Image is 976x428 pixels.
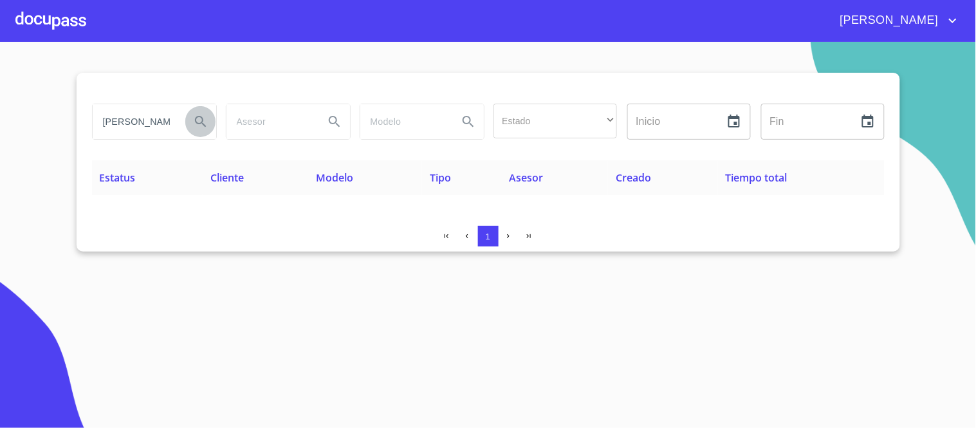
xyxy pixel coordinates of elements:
span: Tiempo total [726,171,787,185]
button: Search [185,106,216,137]
span: Creado [616,171,651,185]
input: search [93,104,180,139]
button: Search [453,106,484,137]
div: ​ [493,104,617,138]
span: [PERSON_NAME] [831,10,945,31]
input: search [226,104,314,139]
span: 1 [486,232,490,241]
span: Estatus [100,171,136,185]
span: Cliente [210,171,244,185]
input: search [360,104,448,139]
span: Modelo [316,171,353,185]
span: Asesor [509,171,543,185]
button: account of current user [831,10,961,31]
span: Tipo [430,171,451,185]
button: 1 [478,226,499,247]
button: Search [319,106,350,137]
